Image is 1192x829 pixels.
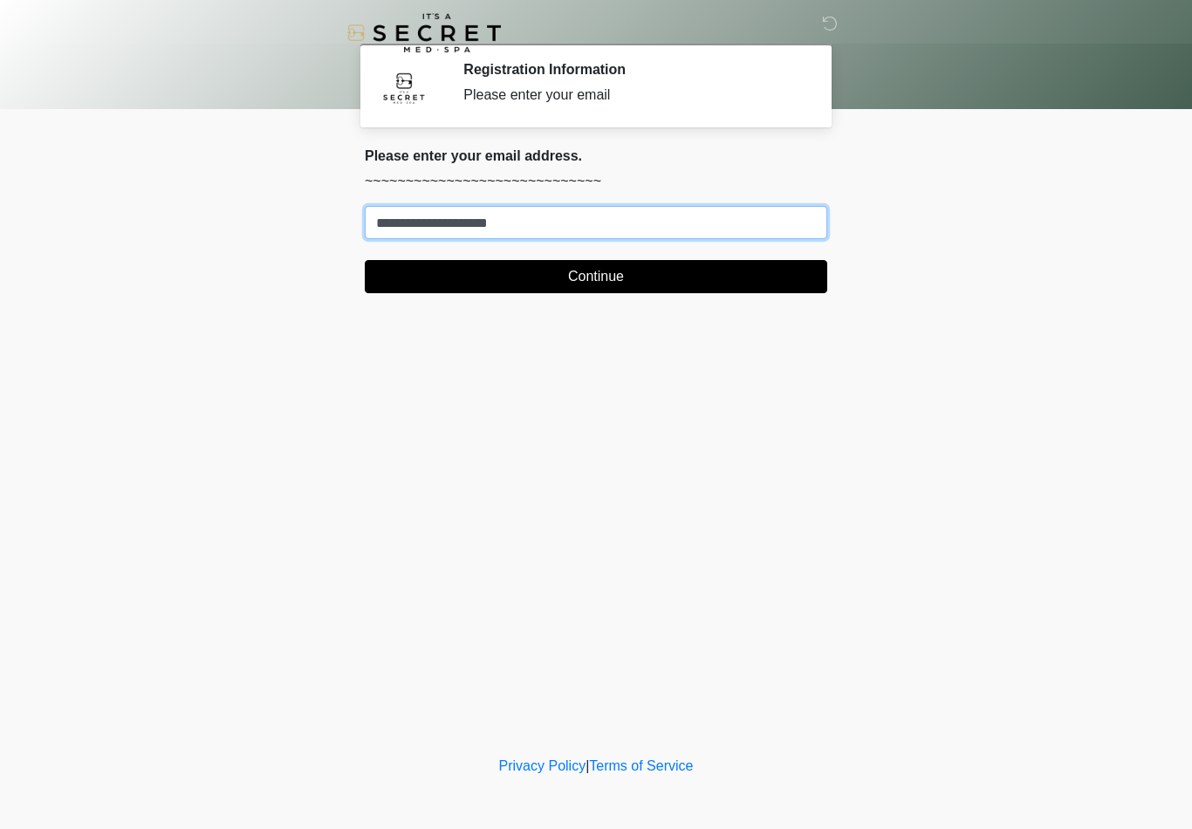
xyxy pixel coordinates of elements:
[365,260,827,293] button: Continue
[378,61,430,113] img: Agent Avatar
[463,61,801,78] h2: Registration Information
[347,13,501,52] img: It's A Secret Med Spa Logo
[589,758,693,773] a: Terms of Service
[365,147,827,164] h2: Please enter your email address.
[586,758,589,773] a: |
[463,85,801,106] div: Please enter your email
[365,171,827,192] p: ~~~~~~~~~~~~~~~~~~~~~~~~~~~~~
[499,758,586,773] a: Privacy Policy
